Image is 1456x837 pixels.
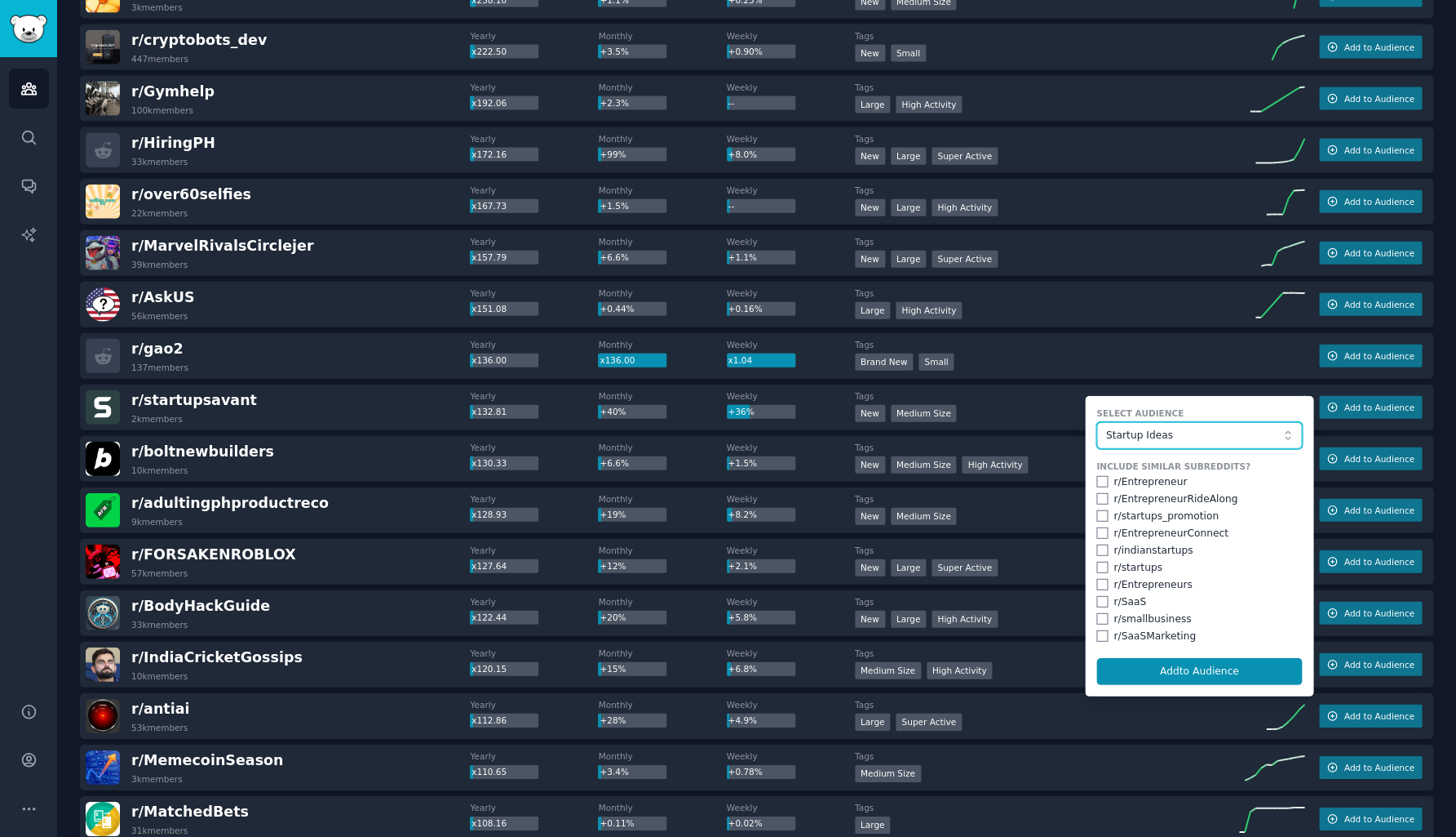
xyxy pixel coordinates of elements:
div: Super Active [896,714,962,731]
div: 447 members [131,53,188,65]
span: r/ antiai [131,701,189,717]
dt: Weekly [727,442,855,453]
span: r/ IndiaCricketGossips [131,649,303,666]
dt: Weekly [727,545,855,556]
dt: Yearly [470,339,598,350]
span: x110.65 [471,767,507,777]
div: Super Active [932,251,998,268]
div: 10k members [131,670,188,682]
span: x172.16 [471,149,507,159]
img: Gymhelp [86,82,120,116]
div: r/ SaaSMarketing [1113,630,1196,644]
dt: Monthly [598,236,726,247]
button: Add to Audience [1319,808,1422,830]
span: r/ AskUS [131,289,194,305]
label: Include Similar Subreddits? [1096,461,1302,472]
div: Large [855,817,891,834]
dt: Weekly [727,30,855,42]
label: Select Audience [1096,407,1302,419]
div: New [855,559,885,577]
dt: Yearly [470,133,598,145]
span: +0.90% [728,47,762,56]
span: x128.93 [471,510,507,519]
div: Small [918,354,954,371]
button: Startup Ideas [1096,422,1302,450]
dt: Weekly [727,185,855,196]
div: New [855,45,885,62]
img: startupsavant [86,390,120,425]
div: 53k members [131,722,188,733]
span: Add to Audience [1343,762,1414,773]
div: New [855,251,885,268]
dt: Weekly [727,236,855,247]
span: Add to Audience [1343,505,1414,516]
div: Large [855,302,891,319]
span: x1.04 [728,355,752,365]
div: 3k members [131,773,183,785]
span: +2.1% [728,561,756,571]
div: 3k members [131,2,183,13]
div: r/ Entrepreneurs [1113,578,1192,593]
span: +1.1% [728,252,756,262]
div: 10k members [131,465,188,476]
img: over60selfies [86,185,120,219]
dt: Tags [855,339,1239,350]
button: Add to Audience [1319,550,1422,573]
span: x151.08 [471,304,507,314]
button: Add to Audience [1319,242,1422,265]
dt: Tags [855,133,1239,145]
div: High Activity [932,611,998,628]
img: BodyHackGuide [86,596,120,630]
div: Medium Size [891,405,957,422]
span: +6.6% [600,252,628,262]
span: Add to Audience [1343,402,1414,413]
span: x192.06 [471,98,507,108]
dt: Yearly [470,30,598,42]
span: x167.73 [471,201,507,211]
span: r/ startupsavant [131,392,257,408]
div: 39k members [131,259,188,270]
button: Add to Audience [1319,87,1422,110]
span: Add to Audience [1343,608,1414,619]
div: 33k members [131,619,188,630]
button: Add to Audience [1319,36,1422,59]
dt: Monthly [598,30,726,42]
span: Add to Audience [1343,813,1414,825]
span: x120.15 [471,664,507,674]
div: r/ startups [1113,561,1162,576]
img: FORSAKENROBLOX [86,545,120,579]
div: r/ SaaS [1113,595,1146,610]
button: Add to Audience [1319,139,1422,162]
dt: Weekly [727,390,855,402]
div: 2k members [131,413,183,425]
span: r/ MarvelRivalsCirclejer [131,238,313,254]
div: Medium Size [855,765,921,782]
span: +19% [600,510,626,519]
div: Brand New [855,354,914,371]
dt: Monthly [598,750,726,762]
div: High Activity [896,96,962,114]
div: 57k members [131,568,188,579]
div: Super Active [932,148,998,165]
div: High Activity [962,456,1028,474]
img: antiai [86,699,120,733]
button: Add to Audience [1319,293,1422,316]
dt: Yearly [470,493,598,505]
div: New [855,456,885,474]
span: Startup Ideas [1105,429,1284,443]
span: x127.64 [471,561,507,571]
dt: Weekly [727,699,855,710]
dt: Monthly [598,802,726,813]
span: +2.3% [600,98,628,108]
span: +6.8% [728,664,756,674]
dt: Weekly [727,802,855,813]
dt: Weekly [727,596,855,608]
dt: Tags [855,30,1239,42]
span: r/ boltnewbuilders [131,443,274,460]
span: +0.44% [600,304,634,314]
span: +8.2% [728,510,756,519]
span: r/ cryptobots_dev [131,32,267,48]
img: AskUS [86,287,120,322]
div: Medium Size [891,508,957,525]
span: Add to Audience [1343,145,1414,156]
